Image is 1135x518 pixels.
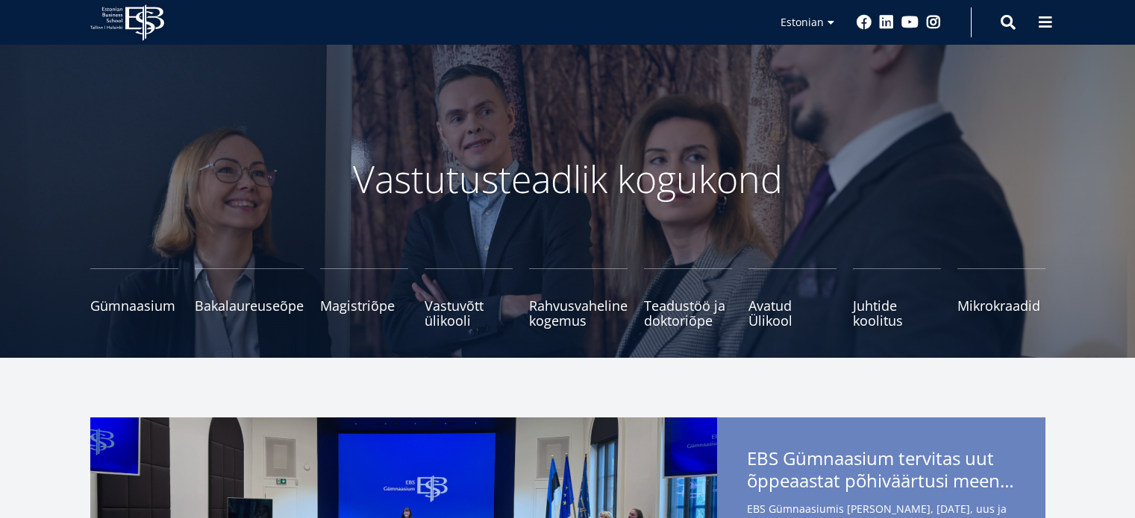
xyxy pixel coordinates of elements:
span: EBS Gümnaasium tervitas uut [747,447,1016,496]
a: Rahvusvaheline kogemus [529,268,628,328]
a: Magistriõpe [320,268,408,328]
span: õppeaastat põhiväärtusi meenutades [747,470,1016,492]
span: Teadustöö ja doktoriõpe [644,298,732,328]
a: Facebook [857,15,872,30]
span: Vastuvõtt ülikooli [425,298,513,328]
a: Gümnaasium [90,268,178,328]
a: Vastuvõtt ülikooli [425,268,513,328]
span: Bakalaureuseõpe [195,298,304,313]
span: Juhtide koolitus [853,298,941,328]
span: Rahvusvaheline kogemus [529,298,628,328]
a: Bakalaureuseõpe [195,268,304,328]
a: Youtube [901,15,919,30]
a: Linkedin [879,15,894,30]
a: Instagram [926,15,941,30]
a: Avatud Ülikool [748,268,837,328]
span: Magistriõpe [320,298,408,313]
a: Juhtide koolitus [853,268,941,328]
a: Mikrokraadid [957,268,1045,328]
a: Teadustöö ja doktoriõpe [644,268,732,328]
p: Vastutusteadlik kogukond [172,157,963,201]
span: Gümnaasium [90,298,178,313]
span: Avatud Ülikool [748,298,837,328]
span: Mikrokraadid [957,298,1045,313]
